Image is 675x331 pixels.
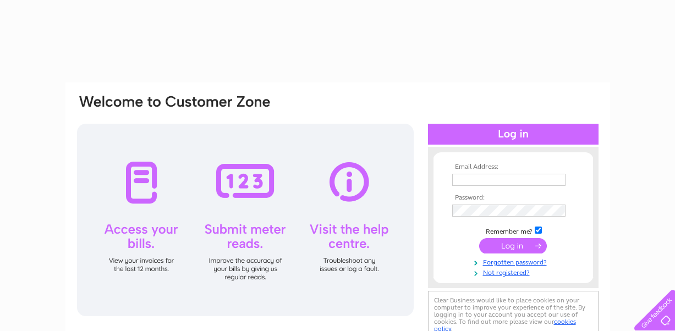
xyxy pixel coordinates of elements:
[479,238,547,253] input: Submit
[449,194,577,202] th: Password:
[449,225,577,236] td: Remember me?
[449,163,577,171] th: Email Address:
[452,256,577,267] a: Forgotten password?
[452,267,577,277] a: Not registered?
